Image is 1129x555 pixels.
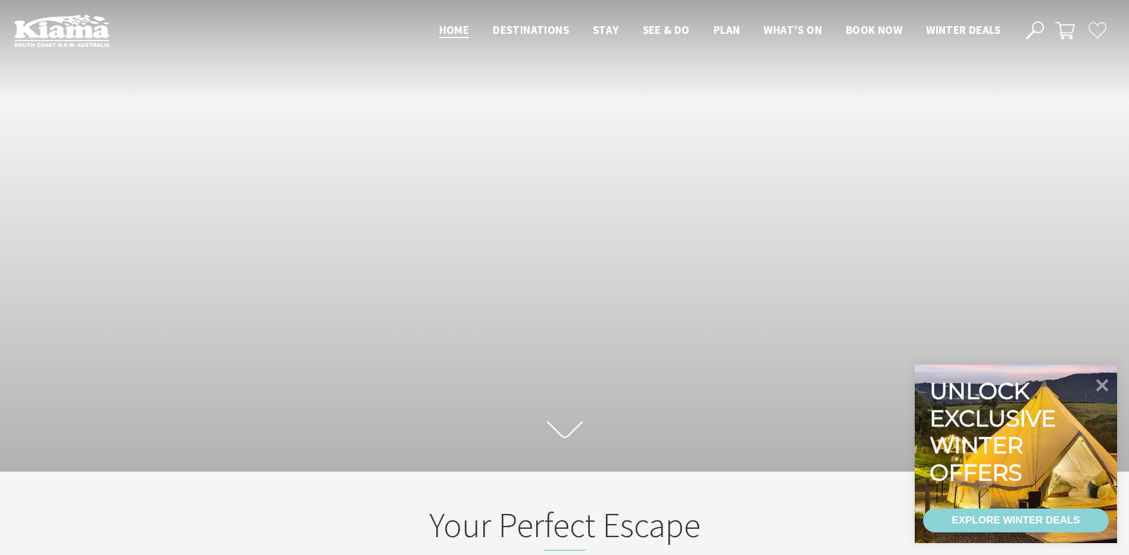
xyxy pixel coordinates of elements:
span: Plan [714,23,740,37]
span: See & Do [643,23,690,37]
span: Winter Deals [926,23,1000,37]
span: What’s On [764,23,822,37]
div: EXPLORE WINTER DEALS [952,509,1080,532]
span: Home [439,23,470,37]
h2: Your Perfect Escape [331,504,798,551]
div: Unlock exclusive winter offers [930,378,1061,486]
a: EXPLORE WINTER DEALS [923,509,1109,532]
img: Kiama Logo [14,14,110,47]
nav: Main Menu [427,21,1012,40]
span: Book now [846,23,902,37]
span: Destinations [493,23,569,37]
span: Stay [593,23,619,37]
